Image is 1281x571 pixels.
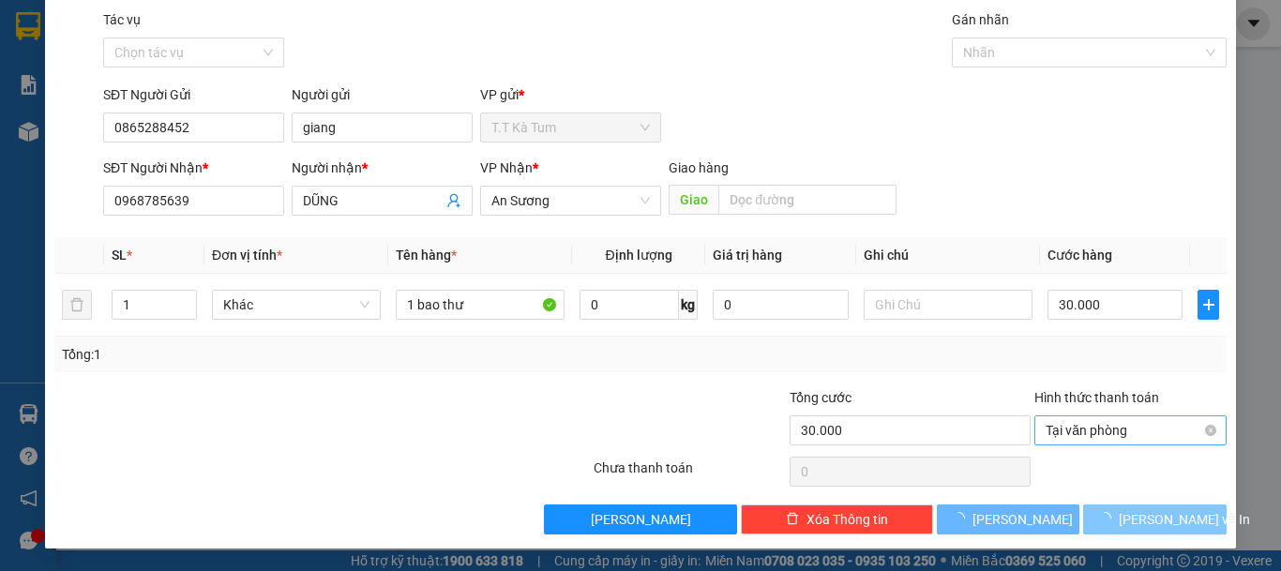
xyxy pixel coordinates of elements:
span: Gửi: [16,18,45,38]
span: loading [1098,512,1119,525]
span: delete [786,512,799,527]
button: deleteXóa Thông tin [741,504,933,534]
div: T.T Kà Tum [16,16,166,38]
label: Tác vụ [103,12,141,27]
button: [PERSON_NAME] [544,504,736,534]
span: Giao [669,185,718,215]
span: kg [679,290,698,320]
div: SĐT Người Nhận [103,158,284,178]
div: Tổng: 1 [62,344,496,365]
button: [PERSON_NAME] và In [1083,504,1227,534]
span: Tổng cước [790,390,851,405]
span: close-circle [1205,425,1216,436]
div: Tên hàng: 1 thùng ( : 1 ) [16,132,330,156]
div: lap [179,38,330,61]
span: plus [1198,297,1218,312]
span: [PERSON_NAME] [591,509,691,530]
div: Người nhận [292,158,473,178]
span: CR : [14,100,43,120]
input: 0 [713,290,848,320]
button: delete [62,290,92,320]
div: VP gửi [480,84,661,105]
span: Tại văn phòng [1046,416,1215,444]
span: loading [952,512,972,525]
label: Gán nhãn [952,12,1009,27]
div: Chưa thanh toán [592,458,788,490]
div: thu [16,38,166,61]
span: Cước hàng [1047,248,1112,263]
span: SL [198,130,223,157]
span: Đơn vị tính [212,248,282,263]
span: user-add [446,193,461,208]
div: SĐT Người Gửi [103,84,284,105]
input: Ghi Chú [864,290,1032,320]
div: 30.000 [14,98,169,121]
button: [PERSON_NAME] [937,504,1080,534]
span: Định lượng [605,248,671,263]
span: [PERSON_NAME] và In [1119,509,1250,530]
div: 0962048438 [179,61,330,87]
span: Giao hàng [669,160,729,175]
span: VP Nhận [480,160,533,175]
div: An Sương [179,16,330,38]
span: Khác [223,291,369,319]
span: An Sương [491,187,650,215]
div: 0977742031 [16,61,166,87]
input: VD: Bàn, Ghế [396,290,565,320]
span: Nhận: [179,18,224,38]
span: Xóa Thông tin [806,509,888,530]
span: [PERSON_NAME] [972,509,1073,530]
th: Ghi chú [856,237,1040,274]
button: plus [1198,290,1219,320]
span: SL [112,248,127,263]
span: Tên hàng [396,248,457,263]
label: Hình thức thanh toán [1034,390,1159,405]
input: Dọc đường [718,185,897,215]
span: Giá trị hàng [713,248,782,263]
span: T.T Kà Tum [491,113,650,142]
div: Người gửi [292,84,473,105]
